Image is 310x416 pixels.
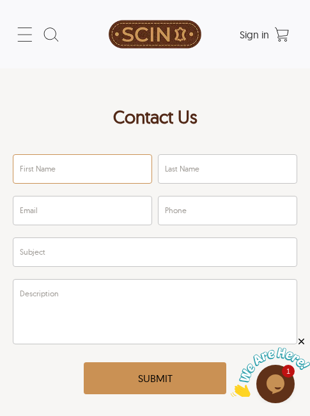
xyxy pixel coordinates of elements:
[269,24,295,45] a: Shopping Cart
[231,336,310,397] iframe: chat widget
[240,30,269,40] a: Sign in
[240,28,269,41] span: Sign in
[109,6,202,62] a: SCIN
[13,106,297,134] h1: Contact Us
[84,362,226,394] button: Submit
[109,6,201,62] img: SCIN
